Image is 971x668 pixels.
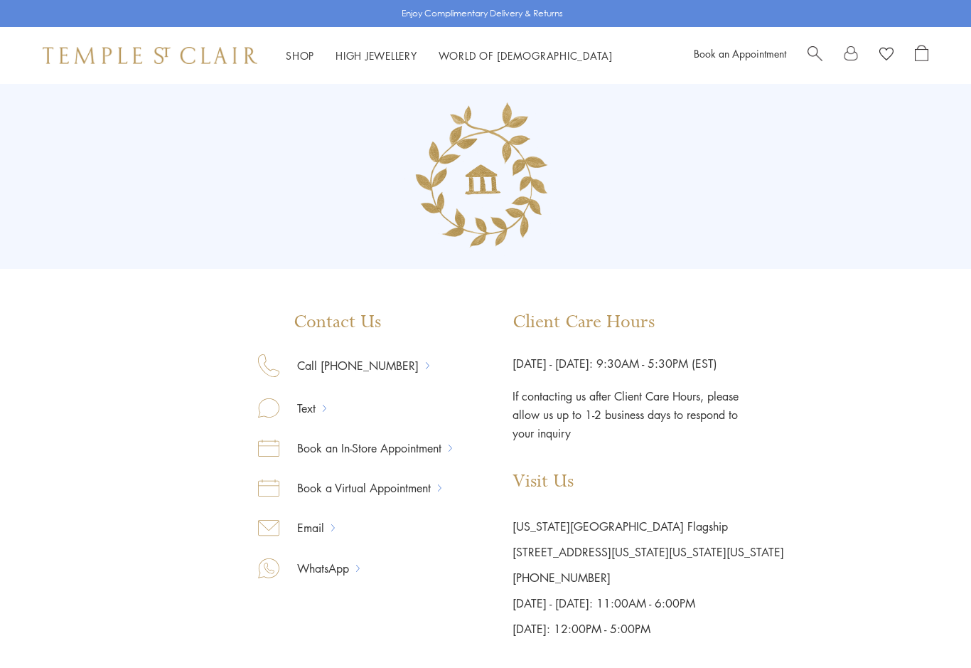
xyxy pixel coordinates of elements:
[43,47,257,64] img: Temple St. Clair
[279,356,426,375] a: Call [PHONE_NUMBER]
[279,439,449,457] a: Book an In-Store Appointment
[279,559,356,578] a: WhatsApp
[513,544,784,560] a: [STREET_ADDRESS][US_STATE][US_STATE][US_STATE]
[915,45,928,66] a: Open Shopping Bag
[279,479,438,497] a: Book a Virtual Appointment
[399,90,573,264] img: Group_135.png
[402,6,563,21] p: Enjoy Complimentary Delivery & Returns
[513,514,784,539] p: [US_STATE][GEOGRAPHIC_DATA] Flagship
[286,48,314,63] a: ShopShop
[513,616,784,642] p: [DATE]: 12:00PM - 5:00PM
[439,48,613,63] a: World of [DEMOGRAPHIC_DATA]World of [DEMOGRAPHIC_DATA]
[279,519,331,537] a: Email
[900,601,957,654] iframe: Gorgias live chat messenger
[513,354,784,373] p: [DATE] - [DATE]: 9:30AM - 5:30PM (EST)
[879,45,894,66] a: View Wishlist
[513,373,740,442] p: If contacting us after Client Care Hours, please allow us up to 1-2 business days to respond to y...
[513,471,784,492] p: Visit Us
[286,47,613,65] nav: Main navigation
[694,46,786,60] a: Book an Appointment
[258,312,452,333] p: Contact Us
[513,312,784,333] p: Client Care Hours
[513,570,611,585] a: [PHONE_NUMBER]
[808,45,822,66] a: Search
[336,48,417,63] a: High JewelleryHigh Jewellery
[279,399,323,418] a: Text
[513,590,784,616] p: [DATE] - [DATE]: 11:00AM - 6:00PM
